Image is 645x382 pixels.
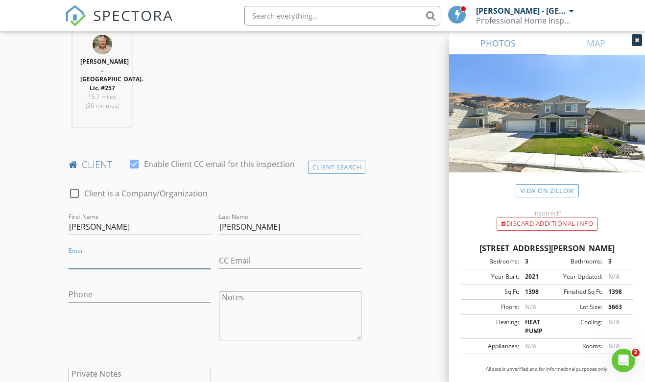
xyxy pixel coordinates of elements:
[612,349,635,372] iframe: Intercom live chat
[476,6,567,16] div: [PERSON_NAME] - [GEOGRAPHIC_DATA]. Lic. #257
[93,35,112,54] img: randy2023__smaller.jpg
[308,161,366,174] div: Client Search
[632,349,640,357] span: 2
[519,257,547,266] div: 3
[464,257,519,266] div: Bedrooms:
[608,272,620,281] span: N/A
[69,158,362,171] h4: client
[65,13,173,34] a: SPECTORA
[547,318,602,335] div: Cooling:
[80,57,143,92] strong: [PERSON_NAME] - [GEOGRAPHIC_DATA]. Lic. #257
[461,366,633,373] p: All data is unverified and for informational purposes only.
[449,209,645,217] div: Incorrect?
[144,159,295,169] label: Enable Client CC email for this inspection
[497,217,597,231] div: Discard Additional info
[547,303,602,311] div: Lot Size:
[464,272,519,281] div: Year Built:
[449,31,547,55] a: PHOTOS
[84,189,208,198] label: Client is a Company/Organization
[88,93,116,101] span: 15.7 miles
[602,303,630,311] div: 5663
[464,318,519,335] div: Heating:
[608,318,620,326] span: N/A
[547,31,645,55] a: MAP
[476,16,574,25] div: Professional Home Inspections
[547,287,602,296] div: Finished Sq Ft:
[516,184,579,197] a: View on Zillow
[464,303,519,311] div: Floors:
[602,257,630,266] div: 3
[464,342,519,351] div: Appliances:
[519,318,547,335] div: HEAT PUMP
[519,272,547,281] div: 2021
[519,287,547,296] div: 1398
[464,287,519,296] div: Sq Ft:
[547,272,602,281] div: Year Updated:
[449,55,645,196] img: streetview
[461,242,633,254] div: [STREET_ADDRESS][PERSON_NAME]
[602,287,630,296] div: 1398
[608,342,620,350] span: N/A
[547,257,602,266] div: Bathrooms:
[525,342,536,350] span: N/A
[525,303,536,311] span: N/A
[547,342,602,351] div: Rooms:
[244,6,440,25] input: Search everything...
[93,5,173,25] span: SPECTORA
[65,5,86,26] img: The Best Home Inspection Software - Spectora
[86,101,119,110] span: (26 minutes)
